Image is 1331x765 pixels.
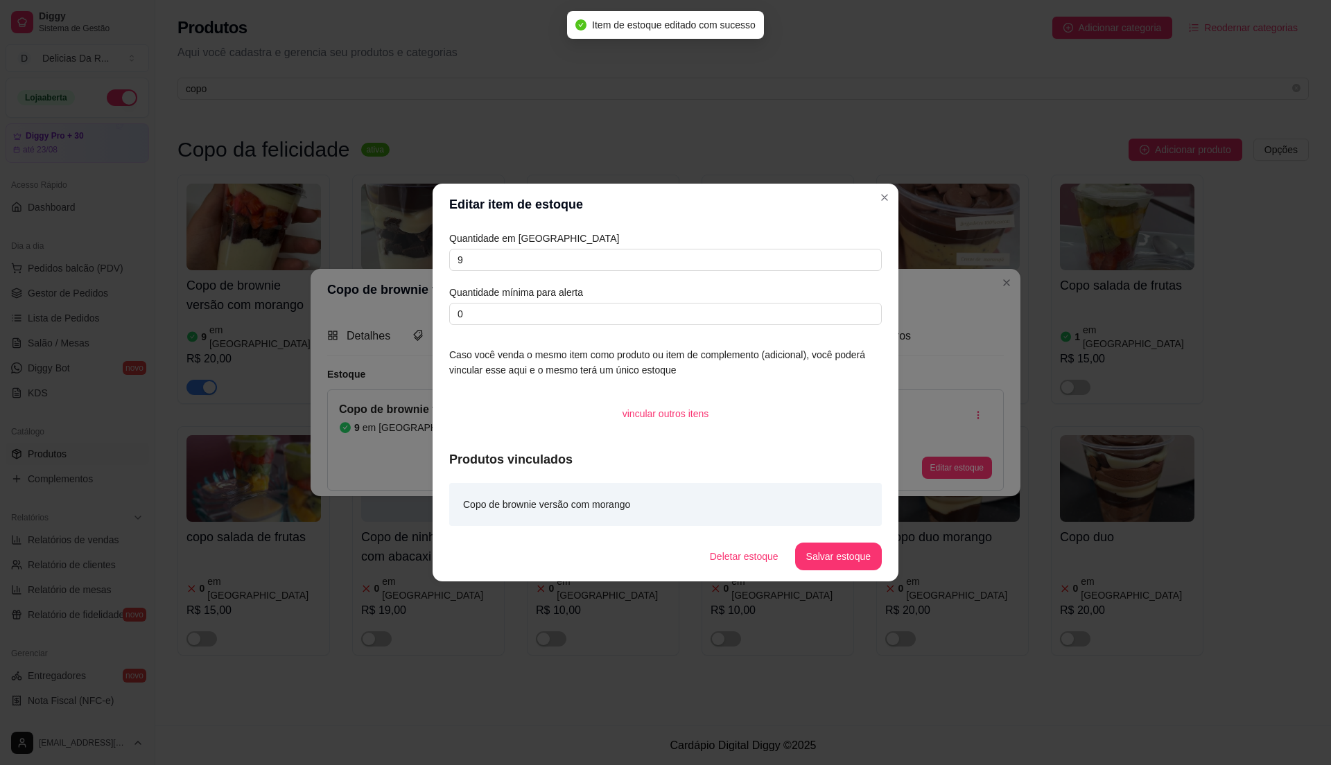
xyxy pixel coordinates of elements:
[795,543,882,570] button: Salvar estoque
[699,543,790,570] button: Deletar estoque
[575,19,586,30] span: check-circle
[449,285,882,300] article: Quantidade mínima para alerta
[449,231,882,246] article: Quantidade em [GEOGRAPHIC_DATA]
[592,19,756,30] span: Item de estoque editado com sucesso
[449,347,882,378] article: Caso você venda o mesmo item como produto ou item de complemento (adicional), você poderá vincula...
[433,184,898,225] header: Editar item de estoque
[611,400,720,428] button: vincular outros itens
[873,186,896,209] button: Close
[449,450,882,469] article: Produtos vinculados
[463,497,630,512] article: Copo de brownie versão com morango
